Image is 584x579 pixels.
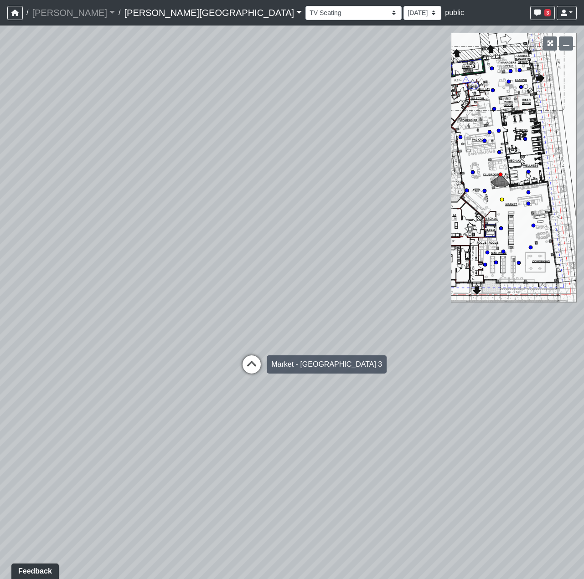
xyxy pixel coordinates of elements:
span: 3 [544,9,551,16]
a: [PERSON_NAME] [32,4,115,22]
iframe: Ybug feedback widget [7,561,61,579]
span: / [115,4,124,22]
a: [PERSON_NAME][GEOGRAPHIC_DATA] [124,4,302,22]
span: / [23,4,32,22]
button: 3 [530,6,555,20]
div: Market - [GEOGRAPHIC_DATA] 3 [267,355,387,374]
span: public [445,9,464,16]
